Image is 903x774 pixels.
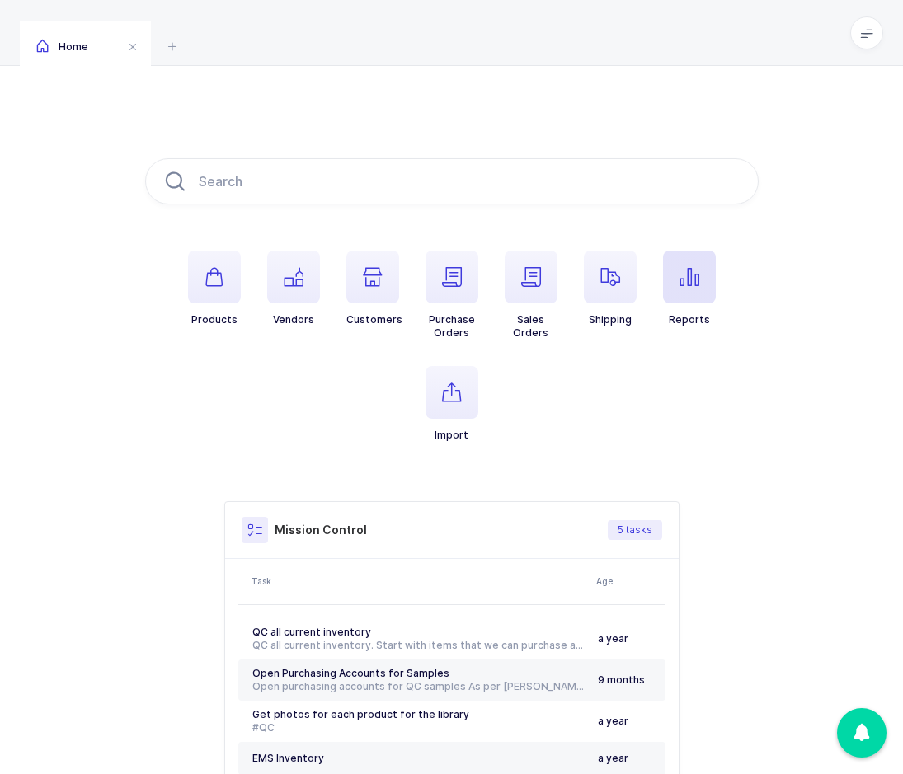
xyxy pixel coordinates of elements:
div: Age [596,575,661,588]
span: Open Purchasing Accounts for Samples [252,667,449,679]
button: Customers [346,251,402,326]
span: a year [598,632,628,645]
span: Get photos for each product for the library [252,708,469,720]
button: Vendors [267,251,320,326]
div: QC all current inventory. Start with items that we can purchase a sample from Schein. #[GEOGRAPHI... [252,639,585,652]
span: QC all current inventory [252,626,371,638]
span: Home [36,40,88,53]
button: PurchaseOrders [426,251,478,340]
div: #QC [252,721,585,734]
span: a year [598,752,628,764]
h3: Mission Control [275,522,367,538]
button: Reports [663,251,716,326]
input: Search [145,158,759,204]
button: SalesOrders [505,251,557,340]
button: Import [426,366,478,442]
span: 5 tasks [618,523,652,537]
span: a year [598,715,628,727]
span: 9 months [598,673,645,686]
button: Shipping [584,251,637,326]
button: Products [188,251,241,326]
div: Task [252,575,586,588]
span: EMS Inventory [252,752,324,764]
div: Open purchasing accounts for QC samples As per [PERSON_NAME], we had an account with [PERSON_NAME... [252,680,585,693]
